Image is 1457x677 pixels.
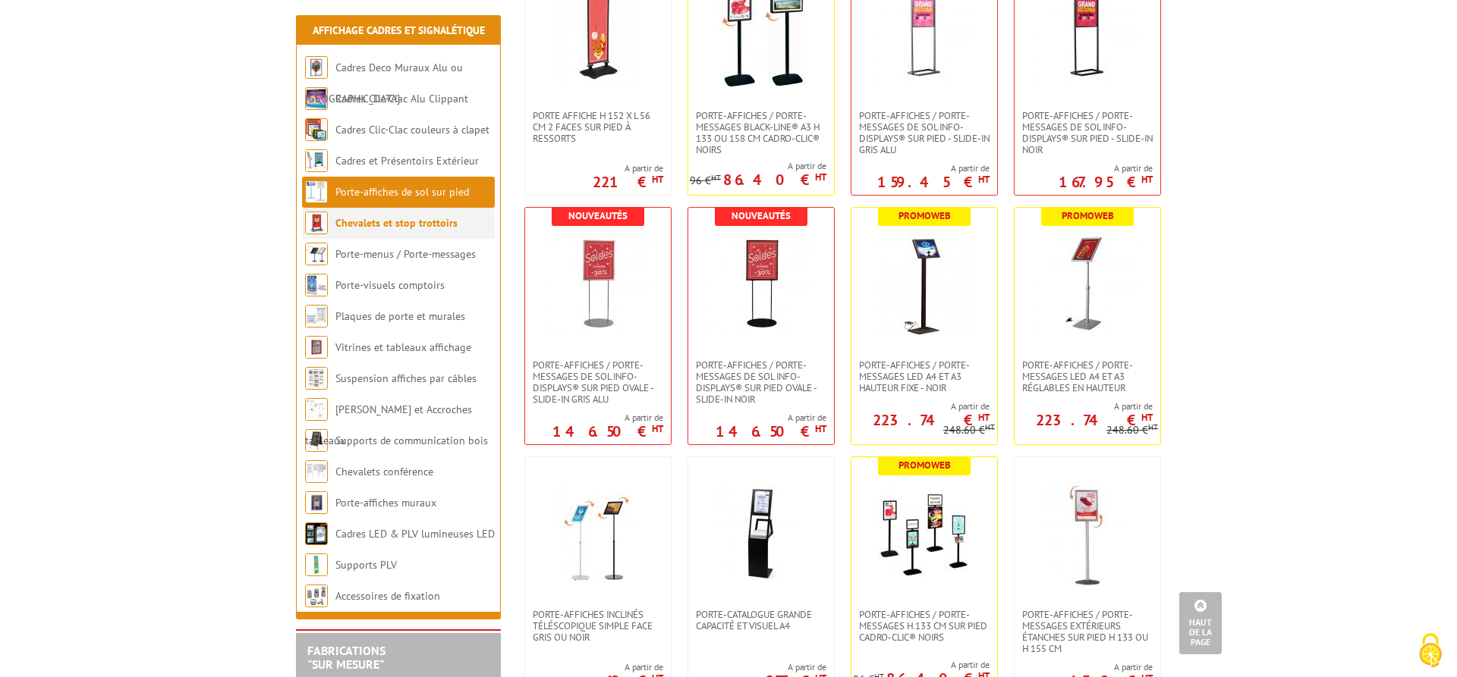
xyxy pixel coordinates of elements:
a: Suspension affiches par câbles [335,371,477,385]
span: Porte-affiches / Porte-messages de sol Info-Displays® sur pied - Slide-in Gris Alu [859,110,990,155]
span: Porte-affiches / Porte-messages LED A4 et A3 hauteur fixe - Noir [859,359,990,393]
img: Porte-affiches / Porte-messages H.133 cm sur pied Cadro-Clic® NOIRS [871,480,977,586]
img: Porte-affiches muraux [305,491,328,514]
span: Porte-affiches / Porte-messages Black-Line® A3 H 133 ou 158 cm Cadro-Clic® noirs [696,110,826,155]
img: Supports PLV [305,553,328,576]
span: Porte-affiches / Porte-messages LED A4 et A3 réglables en hauteur [1022,359,1153,393]
span: Porte-Catalogue grande capacité et Visuel A4 [696,609,826,632]
sup: HT [1141,173,1153,186]
img: Cimaises et Accroches tableaux [305,398,328,421]
img: Chevalets et stop trottoirs [305,212,328,234]
img: Cookies (fenêtre modale) [1411,632,1449,669]
a: Cadres et Présentoirs Extérieur [335,154,479,168]
p: 146.50 € [716,427,826,436]
b: Nouveautés [568,209,628,222]
a: Plaques de porte et murales [335,309,465,323]
span: A partir de [552,412,663,424]
p: 159.45 € [877,177,990,186]
a: Cadres Deco Muraux Alu ou [GEOGRAPHIC_DATA] [305,61,463,105]
sup: HT [985,422,995,432]
a: FABRICATIONS"Sur Mesure" [307,643,385,672]
p: 146.50 € [552,427,663,436]
img: Porte-menus / Porte-messages [305,243,328,265]
img: Porte-Catalogue grande capacité et Visuel A4 [708,480,814,586]
a: Porte-visuels comptoirs [335,278,445,292]
span: Porte Affiche H 152 x L 56 cm 2 faces sur pied à ressorts [533,110,663,144]
p: 221 € [593,177,663,186]
a: Porte Affiche H 152 x L 56 cm 2 faces sur pied à ressorts [525,110,671,144]
span: A partir de [1069,661,1153,673]
sup: HT [978,411,990,424]
a: Porte-affiches / Porte-messages Black-Line® A3 H 133 ou 158 cm Cadro-Clic® noirs [688,110,834,155]
sup: HT [711,172,721,183]
button: Cookies (fenêtre modale) [1404,625,1457,677]
img: Porte-affiches / Porte-messages LED A4 et A3 hauteur fixe - Noir [871,230,977,337]
sup: HT [815,422,826,435]
span: Porte-affiches / Porte-messages de sol Info-Displays® sur pied - Slide-in Noir [1022,110,1153,155]
a: Porte-affiches / Porte-messages de sol Info-Displays® sur pied - Slide-in Noir [1015,110,1160,155]
a: Porte-Catalogue grande capacité et Visuel A4 [688,609,834,632]
a: Chevalets et stop trottoirs [335,216,458,230]
span: Porte-affiches inclinés téléscopique simple face gris ou noir [533,609,663,643]
img: Porte-affiches inclinés téléscopique simple face gris ou noir [545,480,651,586]
a: Haut de la page [1179,592,1222,654]
p: 223.74 € [1036,415,1153,425]
span: A partir de [877,162,990,174]
span: A partir de [853,659,990,671]
a: Porte-affiches / Porte-messages LED A4 et A3 réglables en hauteur [1015,359,1160,393]
b: Promoweb [1062,209,1114,222]
a: Supports de communication bois [335,434,488,447]
p: 248.60 € [1106,425,1158,436]
a: Cadres Clic-Clac couleurs à clapet [335,123,489,136]
p: 167.95 € [1059,177,1153,186]
img: Cadres LED & PLV lumineuses LED [305,522,328,545]
a: Porte-menus / Porte-messages [335,247,476,261]
a: Porte-affiches muraux [335,496,436,509]
a: Cadres LED & PLV lumineuses LED [335,527,495,541]
img: Porte-affiches / Porte-messages extérieurs étanches sur pied h 133 ou h 155 cm [1034,480,1141,586]
sup: HT [815,171,826,183]
a: [PERSON_NAME] et Accroches tableaux [305,403,472,447]
img: Porte-affiches de sol sur pied [305,180,328,203]
sup: HT [652,173,663,186]
a: Supports PLV [335,558,397,572]
img: Suspension affiches par câbles [305,367,328,390]
b: Nouveautés [732,209,791,222]
span: A partir de [716,412,826,424]
img: Vitrines et tableaux affichage [305,336,328,359]
sup: HT [978,173,990,186]
span: A partir de [1059,162,1153,174]
sup: HT [1141,411,1153,424]
sup: HT [652,422,663,435]
p: 223.74 € [873,415,990,425]
span: A partir de [690,160,826,172]
span: Porte-affiches / Porte-messages H.133 cm sur pied Cadro-Clic® NOIRS [859,609,990,643]
a: Porte-affiches inclinés téléscopique simple face gris ou noir [525,609,671,643]
a: Cadres Clic-Clac Alu Clippant [335,92,468,105]
img: Porte-affiches / Porte-messages de sol Info-Displays® sur pied ovale - Slide-in Gris Alu [545,230,651,337]
img: Cadres Deco Muraux Alu ou Bois [305,56,328,79]
img: Cadres et Présentoirs Extérieur [305,149,328,172]
b: Promoweb [898,459,951,472]
span: A partir de [1015,400,1153,412]
span: Porte-affiches / Porte-messages extérieurs étanches sur pied h 133 ou h 155 cm [1022,609,1153,654]
p: 96 € [690,175,721,186]
a: Porte-affiches de sol sur pied [335,185,469,199]
a: Chevalets conférence [335,465,433,478]
sup: HT [1148,422,1158,432]
img: Plaques de porte et murales [305,305,328,328]
b: Promoweb [898,209,951,222]
span: A partir de [766,661,826,673]
img: Porte-affiches / Porte-messages de sol Info-Displays® sur pied ovale - Slide-in Noir [708,230,814,337]
img: Porte-affiches / Porte-messages LED A4 et A3 réglables en hauteur [1034,230,1141,337]
p: 86.40 € [723,175,826,184]
img: Porte-visuels comptoirs [305,274,328,296]
img: Accessoires de fixation [305,585,328,607]
a: Porte-affiches / Porte-messages de sol Info-Displays® sur pied ovale - Slide-in Gris Alu [525,359,671,405]
p: 248.60 € [943,425,995,436]
a: Porte-affiches / Porte-messages de sol Info-Displays® sur pied ovale - Slide-in Noir [688,359,834,405]
a: Accessoires de fixation [335,589,440,603]
span: A partir de [605,661,663,673]
span: Porte-affiches / Porte-messages de sol Info-Displays® sur pied ovale - Slide-in Gris Alu [533,359,663,405]
a: Porte-affiches / Porte-messages LED A4 et A3 hauteur fixe - Noir [851,359,997,393]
